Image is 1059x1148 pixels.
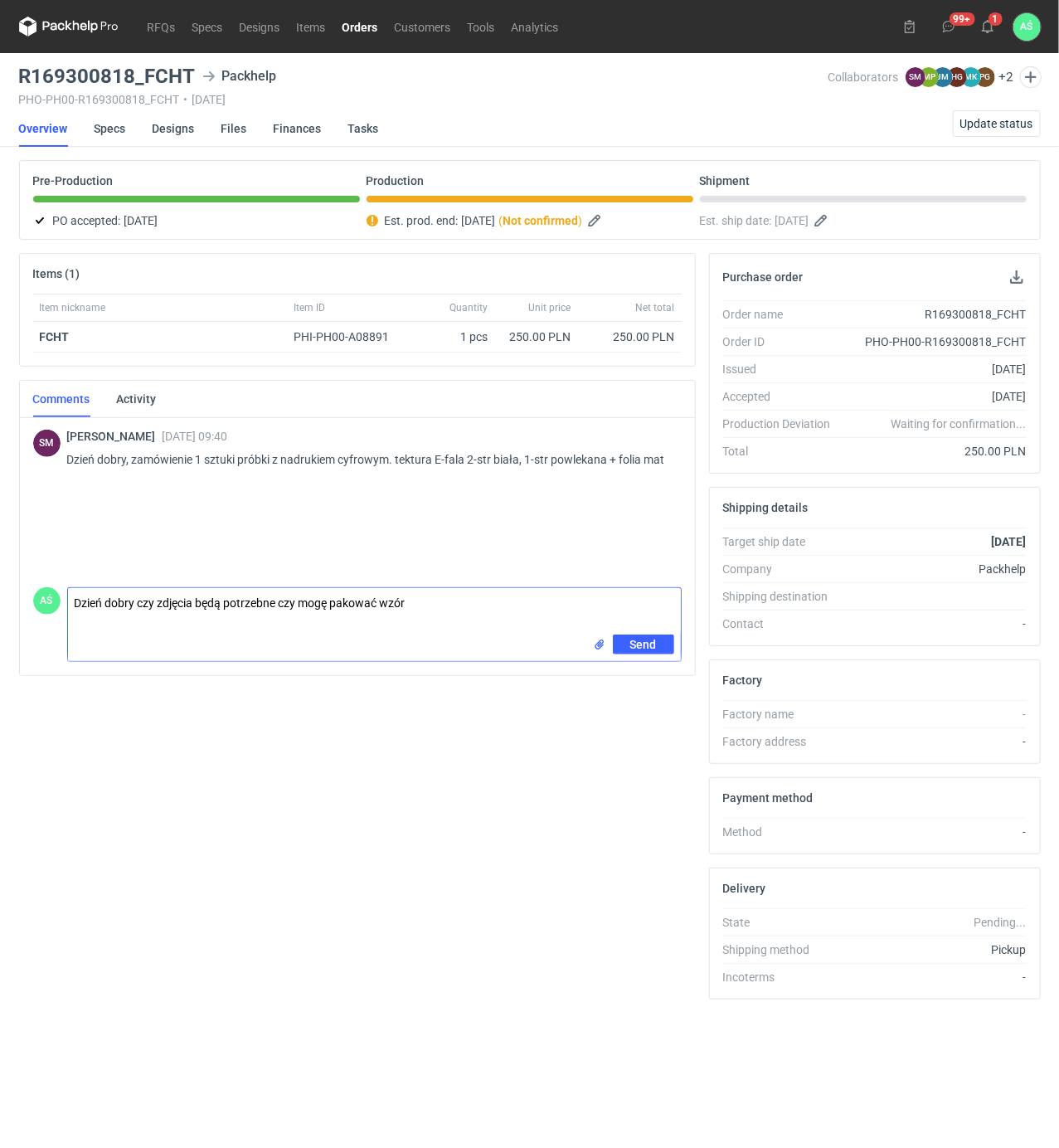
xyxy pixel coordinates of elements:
div: PHO-PH00-R169300818_FCHT [DATE] [19,93,828,106]
h2: Items (1) [33,267,80,280]
div: Contact [723,615,844,632]
svg: Packhelp Pro [19,17,119,36]
div: 250.00 PLN [502,328,571,345]
div: Pickup [844,941,1027,958]
div: 250.00 PLN [585,328,675,345]
h3: R169300818_FCHT [19,66,196,86]
div: Adrian Świerżewski [1013,13,1041,41]
button: 99+ [935,13,962,40]
span: Item ID [294,301,326,314]
div: 250.00 PLN [844,443,1027,460]
textarea: Dzień dobry czy zdjęcia będą potrzebne czy mogę pakować wzór [68,588,681,635]
div: [DATE] [844,388,1027,405]
em: ) [579,214,583,227]
div: Total [723,443,844,460]
p: Pre-Production [33,174,114,187]
div: - [844,733,1027,750]
div: Est. prod. end: [367,211,693,231]
span: [DATE] 09:40 [163,430,228,443]
figcaption: AŚ [33,587,61,615]
a: Tools [459,17,503,36]
figcaption: PG [975,67,995,87]
a: Customers [386,17,459,36]
div: PHO-PH00-R169300818_FCHT [844,333,1027,350]
h2: Shipping details [723,501,809,514]
figcaption: MK [961,67,981,87]
em: Pending... [974,916,1026,929]
strong: Not confirmed [503,214,579,227]
div: - [844,824,1027,840]
button: +2 [998,70,1013,85]
figcaption: HG [947,67,967,87]
div: Est. ship date: [700,211,1027,231]
span: Send [630,639,657,650]
button: 1 [974,13,1001,40]
figcaption: MP [919,67,939,87]
div: R169300818_FCHT [844,306,1027,323]
h2: Delivery [723,882,766,895]
div: Sebastian Markut [33,430,61,457]
p: Dzień dobry, zamówienie 1 sztuki próbki z nadrukiem cyfrowym. tektura E-fala 2-str biała, 1-str p... [67,450,668,469]
div: State [723,914,844,931]
button: Download PO [1007,267,1027,287]
div: - [844,706,1027,722]
span: [PERSON_NAME] [67,430,163,443]
div: Method [723,824,844,840]
div: Company [723,561,844,577]
span: • [184,93,188,106]
button: Edit estimated production end date [586,211,606,231]
button: AŚ [1013,13,1041,41]
a: Specs [95,110,126,147]
a: Activity [117,381,157,417]
div: PO accepted: [33,211,360,231]
a: Finances [274,110,322,147]
a: Designs [153,110,195,147]
span: Item nickname [40,301,106,314]
div: PHI-PH00-A08891 [294,328,406,345]
a: Items [289,17,334,36]
div: Factory name [723,706,844,722]
a: Orders [334,17,386,36]
span: Net total [636,301,675,314]
h2: Purchase order [723,270,804,284]
button: Edit collaborators [1019,66,1041,88]
p: Shipment [700,174,751,187]
a: Specs [184,17,231,36]
div: Accepted [723,388,844,405]
div: Order ID [723,333,844,350]
span: Update status [960,118,1033,129]
div: Factory address [723,733,844,750]
div: Issued [723,361,844,377]
strong: [DATE] [991,535,1026,548]
span: Collaborators [828,71,899,84]
div: Shipping method [723,941,844,958]
span: [DATE] [775,211,809,231]
div: [DATE] [844,361,1027,377]
div: - [844,615,1027,632]
div: Order name [723,306,844,323]
a: Overview [19,110,68,147]
a: Tasks [348,110,379,147]
div: Shipping destination [723,588,844,605]
button: Send [613,635,674,654]
div: Target ship date [723,533,844,550]
span: Quantity [450,301,488,314]
button: Edit estimated shipping date [813,211,833,231]
a: FCHT [40,330,70,343]
span: Unit price [529,301,571,314]
em: Waiting for confirmation... [891,416,1026,432]
p: Production [367,174,425,187]
a: Comments [33,381,90,417]
div: Incoterms [723,969,844,985]
figcaption: SM [33,430,61,457]
h2: Factory [723,674,763,687]
h2: Payment method [723,791,814,805]
div: Packhelp [844,561,1027,577]
a: RFQs [139,17,184,36]
span: [DATE] [462,211,496,231]
em: ( [499,214,503,227]
div: - [844,969,1027,985]
a: Files [221,110,247,147]
span: [DATE] [124,211,158,231]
